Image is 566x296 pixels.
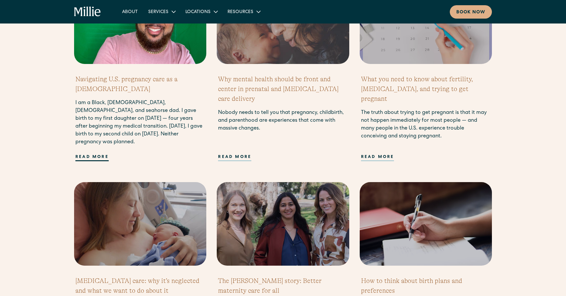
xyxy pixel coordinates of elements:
[222,6,265,17] div: Resources
[218,154,251,161] div: Read more
[361,74,491,104] h2: What you need to know about fertility, [MEDICAL_DATA], and trying to get pregnant
[143,6,180,17] div: Services
[456,9,485,16] div: Book now
[228,9,253,16] div: Resources
[117,6,143,17] a: About
[75,99,205,146] div: I am a Black, [DEMOGRAPHIC_DATA], [DEMOGRAPHIC_DATA], and seahorse dad. I gave birth to my first ...
[218,109,348,132] div: Nobody needs to tell you that pregnancy, childbirth, and parenthood are experiences that come wit...
[148,9,168,16] div: Services
[361,276,491,296] h2: How to think about birth plans and preferences
[361,109,491,140] div: The truth about trying to get pregnant is that it may not happen immediately for most people — an...
[218,74,348,104] h2: Why mental health should be front and center in prenatal and [MEDICAL_DATA] care delivery
[450,5,492,19] a: Book now
[75,276,205,296] h2: [MEDICAL_DATA] care: why it’s neglected and what we want to do about it
[75,154,109,161] div: Read more
[185,9,211,16] div: Locations
[218,276,348,296] h2: The [PERSON_NAME] story: Better maternity care for all
[74,7,101,17] a: home
[361,154,394,161] div: Read more
[180,6,222,17] div: Locations
[75,74,205,94] h2: Navigating U.S. pregnancy care as a [DEMOGRAPHIC_DATA]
